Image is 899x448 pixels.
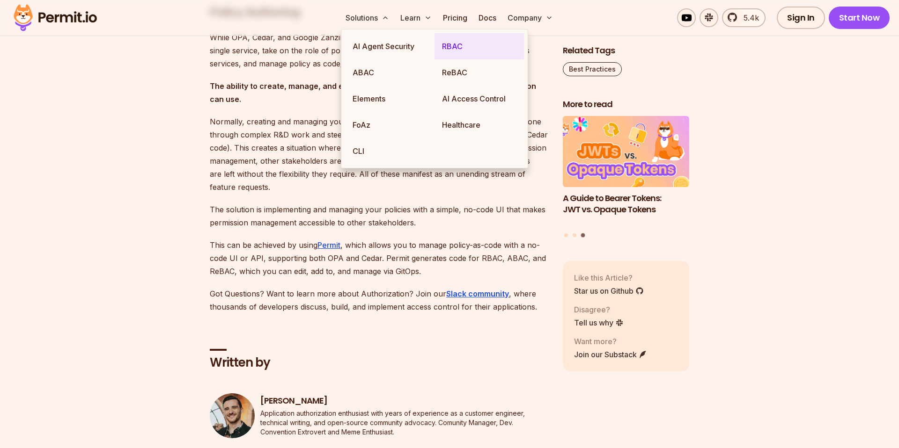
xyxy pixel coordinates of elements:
a: Pricing [439,8,471,27]
button: Go to slide 1 [564,233,568,237]
p: Normally, creating and managing your application’s authorization policies could only be done thro... [210,115,548,194]
a: Sign In [777,7,825,29]
a: Start Now [829,7,890,29]
a: Healthcare [435,112,524,138]
a: AI Access Control [435,86,524,112]
a: 5.4k [722,8,766,27]
img: Permit logo [9,2,101,34]
a: Permit [317,240,340,250]
a: Join our Substack [574,348,647,360]
a: AI Agent Security [345,33,435,59]
p: Application authorization enthusiast with years of experience as a customer engineer, technical w... [260,409,548,437]
span: 5.4k [738,12,759,23]
h3: A Guide to Bearer Tokens: JWT vs. Opaque Tokens [563,192,689,216]
button: Go to slide 3 [581,233,585,237]
p: Like this Article? [574,272,644,283]
a: Best Practices [563,62,622,76]
p: The solution is implementing and managing your policies with a simple, no-code UI that makes perm... [210,203,548,229]
a: Star us on Github [574,285,644,296]
p: This can be achieved by using , which allows you to manage policy-as-code with a no-code UI or AP... [210,238,548,278]
button: Company [504,8,557,27]
button: Go to slide 2 [573,233,576,237]
p: Want more? [574,335,647,347]
a: ReBAC [435,59,524,86]
a: Docs [475,8,500,27]
h2: Written by [210,354,548,371]
img: A Guide to Bearer Tokens: JWT vs. Opaque Tokens [563,116,689,187]
a: FoAz [345,112,435,138]
a: ABAC [345,59,435,86]
h3: [PERSON_NAME] [260,395,548,407]
p: While OPA, Cedar, and Google Zanzibar provide us with the ability to unify all policies in a sing... [210,31,548,70]
h2: Related Tags [563,45,689,57]
button: Learn [397,8,435,27]
h2: More to read [563,99,689,110]
a: RBAC [435,33,524,59]
li: 3 of 3 [563,116,689,227]
a: CLI [345,138,435,164]
a: Slack community [446,289,509,298]
button: Solutions [342,8,393,27]
strong: The ability to create, manage, and enforce policies in a way anyone in your organization can use. [210,81,536,104]
a: Tell us why [574,317,624,328]
a: Elements [345,86,435,112]
img: Daniel Bass [210,393,255,438]
p: Disagree? [574,303,624,315]
p: Got Questions? Want to learn more about Authorization? Join our , where thousands of developers d... [210,287,548,313]
div: Posts [563,116,689,238]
